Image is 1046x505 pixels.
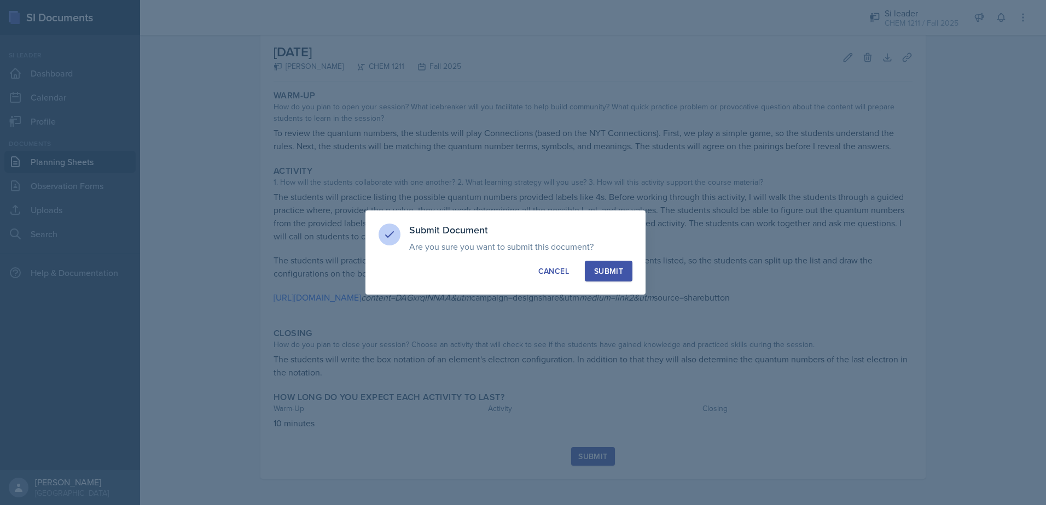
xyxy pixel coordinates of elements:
[409,224,632,237] h3: Submit Document
[538,266,569,277] div: Cancel
[529,261,578,281] button: Cancel
[594,266,623,277] div: Submit
[585,261,632,281] button: Submit
[409,241,632,252] p: Are you sure you want to submit this document?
